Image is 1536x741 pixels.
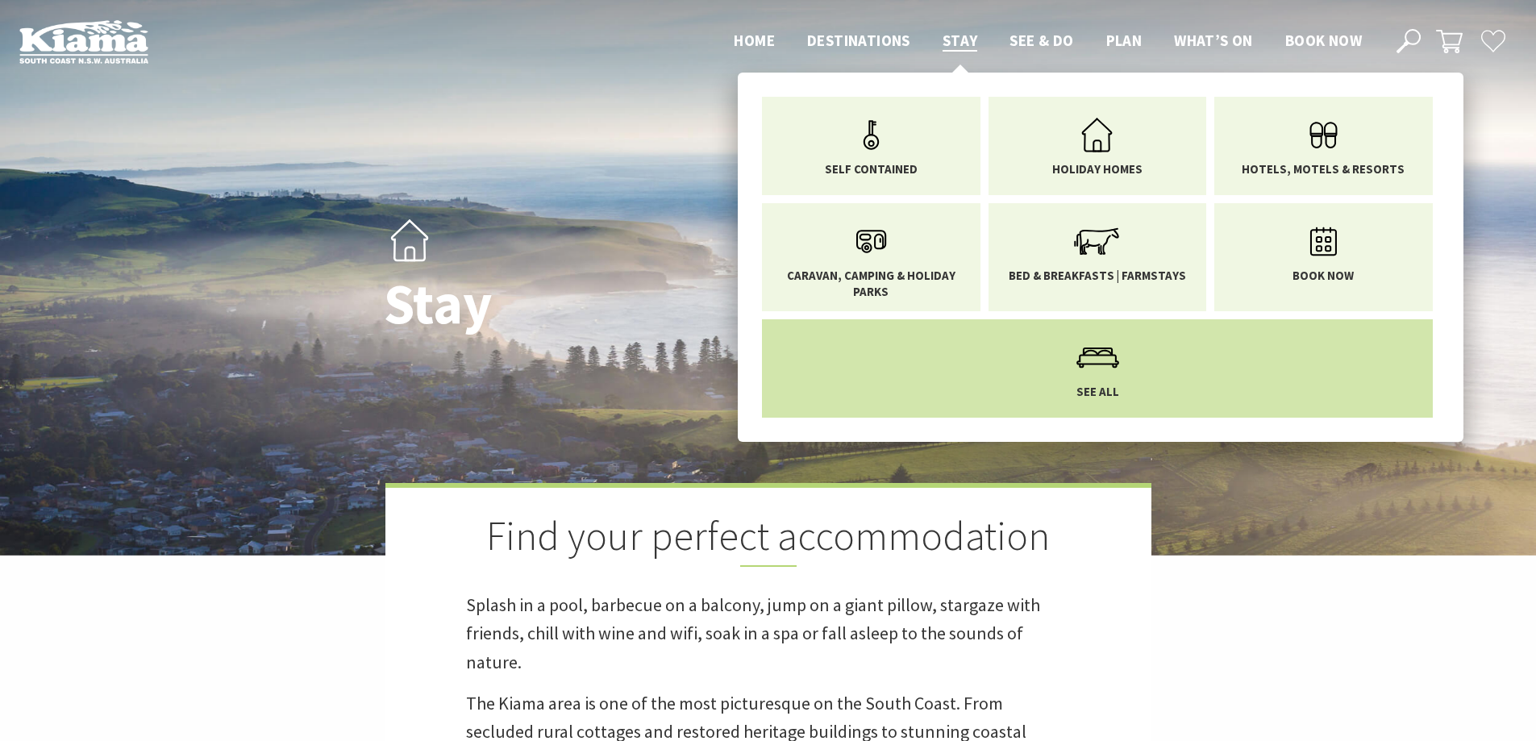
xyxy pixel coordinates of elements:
span: Book now [1292,268,1354,284]
span: See & Do [1009,31,1073,50]
span: Home [734,31,775,50]
h2: Find your perfect accommodation [466,512,1071,567]
span: Book now [1285,31,1362,50]
nav: Main Menu [718,28,1378,55]
span: Self Contained [825,161,918,177]
span: What’s On [1174,31,1253,50]
span: Stay [943,31,978,50]
span: Destinations [807,31,910,50]
span: Bed & Breakfasts | Farmstays [1009,268,1186,284]
h1: Stay [384,273,839,335]
span: Holiday Homes [1052,161,1143,177]
span: See All [1076,384,1119,400]
img: Kiama Logo [19,19,148,64]
p: Splash in a pool, barbecue on a balcony, jump on a giant pillow, stargaze with friends, chill wit... [466,591,1071,676]
span: Caravan, Camping & Holiday Parks [774,268,968,299]
span: Hotels, Motels & Resorts [1242,161,1405,177]
span: Plan [1106,31,1143,50]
